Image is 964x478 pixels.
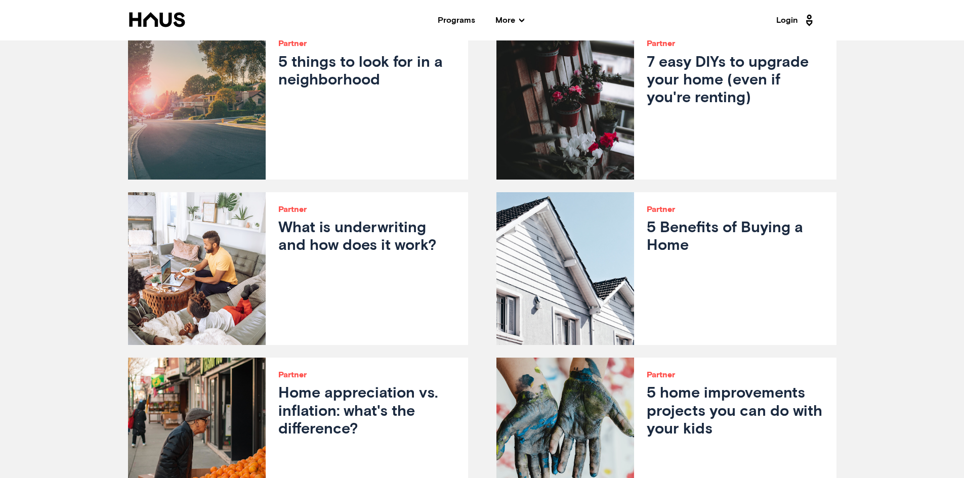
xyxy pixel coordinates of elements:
[647,220,823,255] h3: 5 Benefits of Buying a Home
[647,205,823,214] p: Partner
[128,26,468,179] a: Partner5 things to look for in a neighborhood
[278,370,455,380] p: Partner
[278,39,455,49] p: Partner
[495,16,524,24] span: More
[128,192,468,345] a: PartnerWhat is underwriting and how does it work?
[278,385,455,439] h3: Home appreciation vs. inflation: what's the difference?
[278,205,455,214] p: Partner
[496,26,836,179] a: Partner7 easy DIYs to upgrade your home (even if you're renting)
[496,192,836,345] a: Partner5 Benefits of Buying a Home
[647,385,823,439] h3: 5 home improvements projects you can do with your kids
[278,54,455,90] h3: 5 things to look for in a neighborhood
[647,39,823,49] p: Partner
[438,16,475,24] a: Programs
[776,12,816,28] a: Login
[278,220,455,255] h3: What is underwriting and how does it work?
[647,370,823,380] p: Partner
[647,54,823,108] h3: 7 easy DIYs to upgrade your home (even if you're renting)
